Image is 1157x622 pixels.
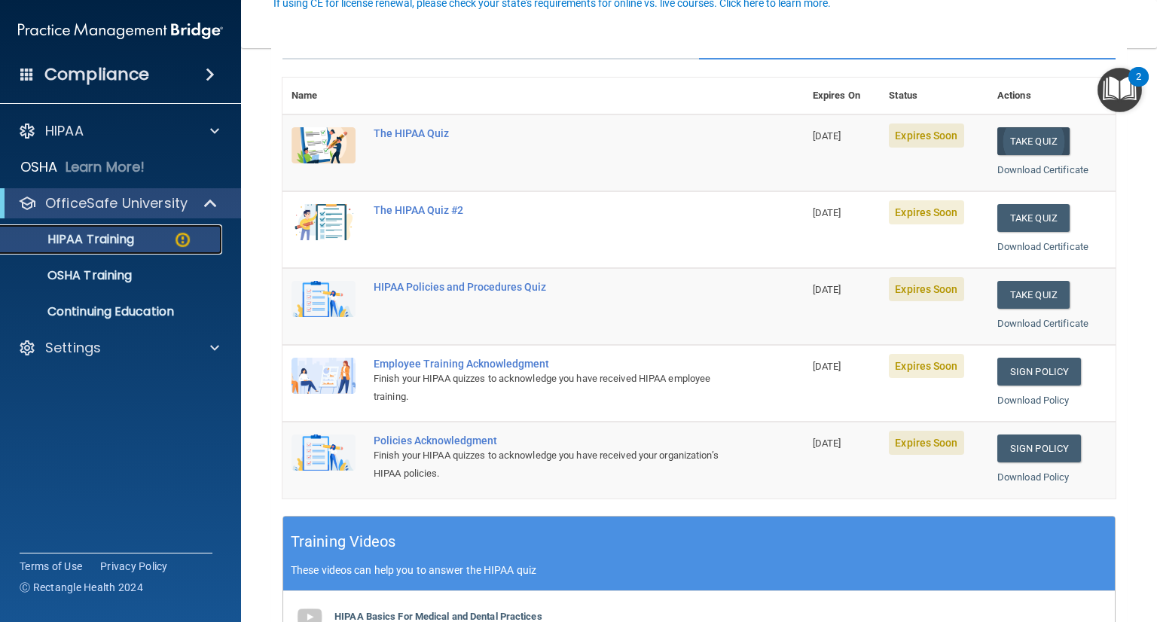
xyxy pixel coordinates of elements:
[997,241,1088,252] a: Download Certificate
[10,304,215,319] p: Continuing Education
[374,127,728,139] div: The HIPAA Quiz
[10,232,134,247] p: HIPAA Training
[18,122,219,140] a: HIPAA
[20,580,143,595] span: Ⓒ Rectangle Health 2024
[889,354,963,378] span: Expires Soon
[45,194,188,212] p: OfficeSafe University
[997,318,1088,329] a: Download Certificate
[18,16,223,46] img: PMB logo
[374,370,728,406] div: Finish your HIPAA quizzes to acknowledge you have received HIPAA employee training.
[813,130,841,142] span: [DATE]
[374,447,728,483] div: Finish your HIPAA quizzes to acknowledge you have received your organization’s HIPAA policies.
[45,122,84,140] p: HIPAA
[66,158,145,176] p: Learn More!
[813,284,841,295] span: [DATE]
[997,395,1070,406] a: Download Policy
[282,78,365,114] th: Name
[374,204,728,216] div: The HIPAA Quiz #2
[1136,77,1141,96] div: 2
[334,611,542,622] b: HIPAA Basics For Medical and Dental Practices
[997,164,1088,175] a: Download Certificate
[813,438,841,449] span: [DATE]
[173,230,192,249] img: warning-circle.0cc9ac19.png
[889,431,963,455] span: Expires Soon
[100,559,168,574] a: Privacy Policy
[997,204,1070,232] button: Take Quiz
[813,207,841,218] span: [DATE]
[44,64,149,85] h4: Compliance
[889,277,963,301] span: Expires Soon
[45,339,101,357] p: Settings
[374,358,728,370] div: Employee Training Acknowledgment
[804,78,880,114] th: Expires On
[20,158,58,176] p: OSHA
[889,200,963,224] span: Expires Soon
[997,358,1081,386] a: Sign Policy
[889,123,963,148] span: Expires Soon
[997,281,1070,309] button: Take Quiz
[20,559,82,574] a: Terms of Use
[997,434,1081,462] a: Sign Policy
[997,471,1070,483] a: Download Policy
[291,564,1107,576] p: These videos can help you to answer the HIPAA quiz
[813,361,841,372] span: [DATE]
[291,529,396,555] h5: Training Videos
[18,194,218,212] a: OfficeSafe University
[374,434,728,447] div: Policies Acknowledgment
[18,339,219,357] a: Settings
[997,127,1070,155] button: Take Quiz
[374,281,728,293] div: HIPAA Policies and Procedures Quiz
[1097,68,1142,112] button: Open Resource Center, 2 new notifications
[988,78,1116,114] th: Actions
[10,268,132,283] p: OSHA Training
[880,78,988,114] th: Status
